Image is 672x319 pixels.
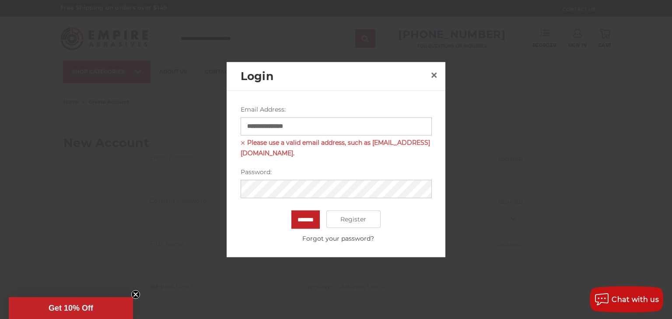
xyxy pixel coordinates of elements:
[245,234,431,243] a: Forgot your password?
[326,210,381,228] a: Register
[241,68,427,84] h2: Login
[590,286,663,312] button: Chat with us
[612,295,659,304] span: Chat with us
[49,304,93,312] span: Get 10% Off
[427,68,441,82] a: Close
[241,105,432,114] label: Email Address:
[131,290,140,299] button: Close teaser
[9,297,133,319] div: Get 10% OffClose teaser
[241,168,432,177] label: Password:
[241,137,432,158] span: Please use a valid email address, such as [EMAIL_ADDRESS][DOMAIN_NAME].
[430,67,438,84] span: ×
